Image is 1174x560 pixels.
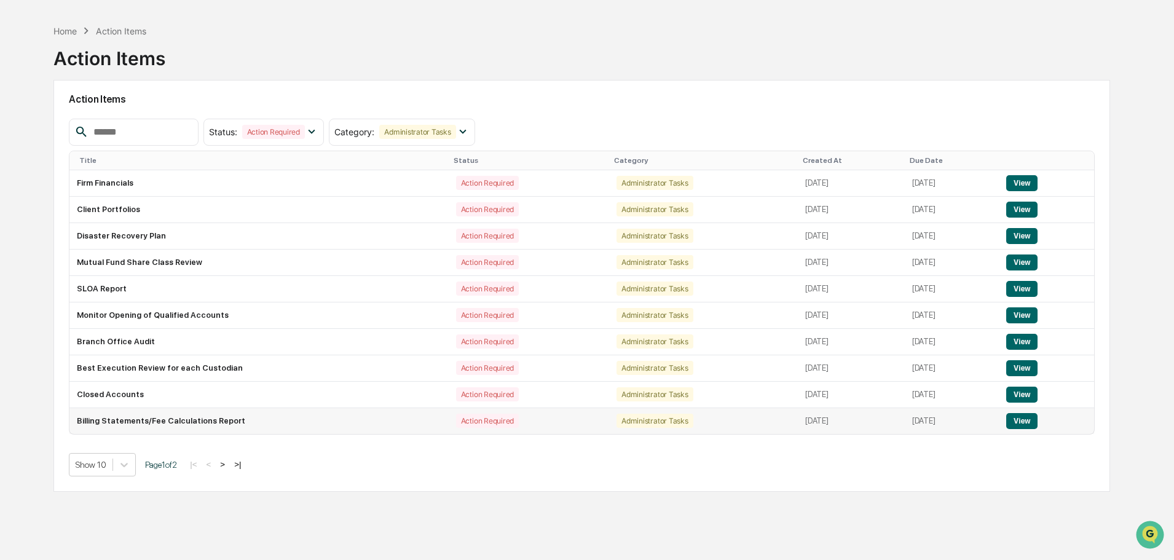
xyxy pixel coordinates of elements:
[1006,178,1038,187] a: View
[334,127,374,137] span: Category :
[803,156,900,165] div: Created At
[145,460,177,470] span: Page 1 of 2
[209,176,224,191] button: Start new chat
[456,202,519,216] div: Action Required
[798,276,905,302] td: [DATE]
[1006,363,1038,373] a: View
[25,257,77,269] span: Data Lookup
[12,105,224,124] p: How can we help?
[69,276,448,302] td: SLOA Report
[87,286,149,296] a: Powered byPylon
[614,156,793,165] div: Category
[1006,413,1038,429] button: View
[1006,202,1038,218] button: View
[96,26,146,36] div: Action Items
[7,229,84,251] a: 🖐️Preclearance
[69,302,448,329] td: Monitor Opening of Qualified Accounts
[456,387,519,401] div: Action Required
[12,173,34,195] img: 1746055101610-c473b297-6a78-478c-a979-82029cc54cd1
[216,459,229,470] button: >
[42,173,202,185] div: Start new chat
[69,223,448,250] td: Disaster Recovery Plan
[617,229,693,243] div: Administrator Tasks
[456,308,519,322] div: Action Required
[456,255,519,269] div: Action Required
[617,414,693,428] div: Administrator Tasks
[1006,175,1038,191] button: View
[12,235,22,245] div: 🖐️
[101,234,152,246] span: Attestations
[89,235,99,245] div: 🗄️
[798,329,905,355] td: [DATE]
[798,355,905,382] td: [DATE]
[905,197,999,223] td: [DATE]
[1006,284,1038,293] a: View
[69,329,448,355] td: Branch Office Audit
[25,234,79,246] span: Preclearance
[456,229,519,243] div: Action Required
[905,170,999,197] td: [DATE]
[456,282,519,296] div: Action Required
[1135,519,1168,553] iframe: Open customer support
[456,176,519,190] div: Action Required
[798,223,905,250] td: [DATE]
[186,459,200,470] button: |<
[798,250,905,276] td: [DATE]
[1006,390,1038,399] a: View
[1006,228,1038,244] button: View
[798,382,905,408] td: [DATE]
[42,185,156,195] div: We're available if you need us!
[905,223,999,250] td: [DATE]
[69,93,1095,105] h2: Action Items
[798,170,905,197] td: [DATE]
[905,276,999,302] td: [DATE]
[454,156,604,165] div: Status
[1006,231,1038,240] a: View
[1006,281,1038,297] button: View
[53,37,165,69] div: Action Items
[617,361,693,375] div: Administrator Tasks
[69,170,448,197] td: Firm Financials
[905,408,999,434] td: [DATE]
[1006,387,1038,403] button: View
[617,282,693,296] div: Administrator Tasks
[32,135,203,148] input: Clear
[617,308,693,322] div: Administrator Tasks
[798,197,905,223] td: [DATE]
[230,459,245,470] button: >|
[1006,258,1038,267] a: View
[69,250,448,276] td: Mutual Fund Share Class Review
[905,355,999,382] td: [DATE]
[905,329,999,355] td: [DATE]
[1006,337,1038,346] a: View
[456,414,519,428] div: Action Required
[617,255,693,269] div: Administrator Tasks
[7,252,82,274] a: 🔎Data Lookup
[798,302,905,329] td: [DATE]
[905,382,999,408] td: [DATE]
[12,258,22,268] div: 🔎
[122,287,149,296] span: Pylon
[209,127,237,137] span: Status :
[1006,416,1038,425] a: View
[905,250,999,276] td: [DATE]
[798,408,905,434] td: [DATE]
[1006,310,1038,320] a: View
[69,197,448,223] td: Client Portfolios
[69,382,448,408] td: Closed Accounts
[617,387,693,401] div: Administrator Tasks
[84,229,157,251] a: 🗄️Attestations
[456,334,519,349] div: Action Required
[242,125,305,139] div: Action Required
[203,459,215,470] button: <
[910,156,994,165] div: Due Date
[1006,205,1038,214] a: View
[1006,334,1038,350] button: View
[12,68,37,92] img: Greenboard
[905,302,999,329] td: [DATE]
[1006,360,1038,376] button: View
[53,26,77,36] div: Home
[1006,307,1038,323] button: View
